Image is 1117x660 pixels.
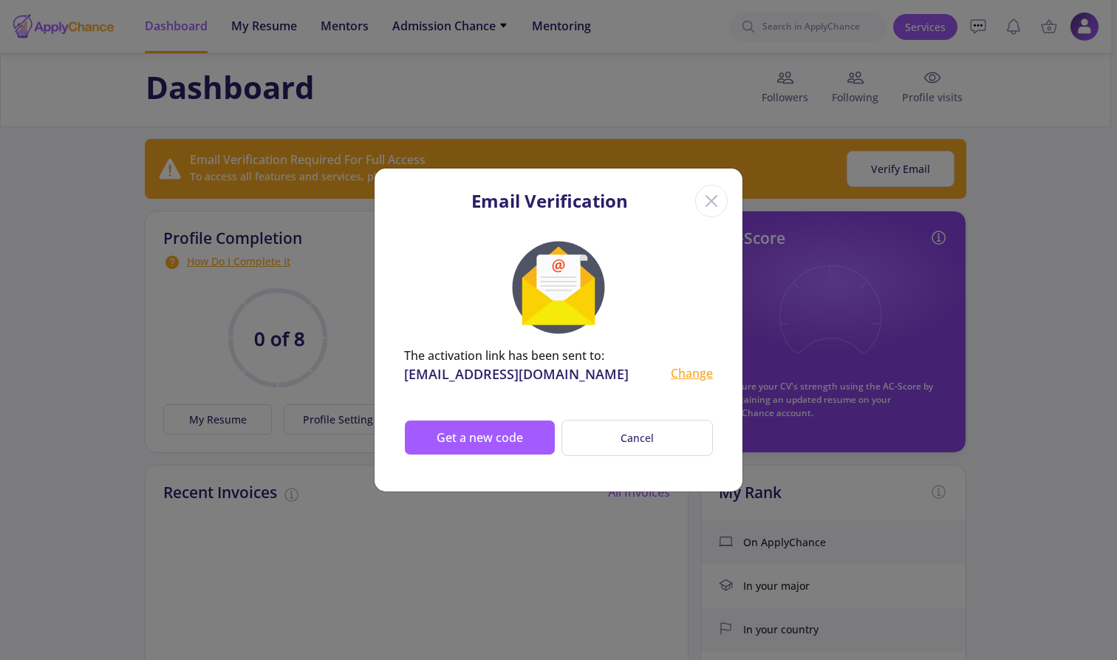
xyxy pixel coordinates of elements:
[404,347,713,364] div: The activation link has been sent to:
[561,420,713,456] button: Cancel
[671,364,713,384] div: Change
[404,420,556,455] button: Get a new code
[471,188,628,214] div: Email Verification
[695,185,728,217] div: Close
[404,364,629,384] div: [EMAIL_ADDRESS][DOMAIN_NAME]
